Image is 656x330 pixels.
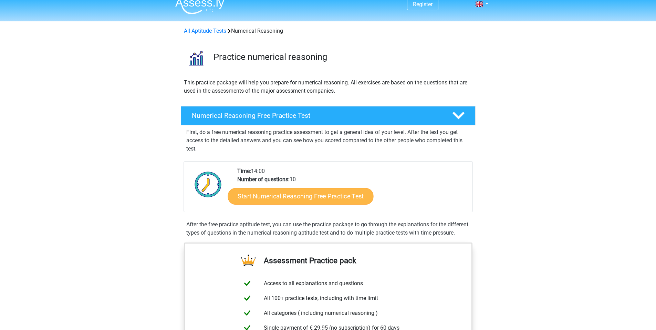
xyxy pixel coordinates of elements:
div: After the free practice aptitude test, you can use the practice package to go through the explana... [184,220,473,237]
b: Number of questions: [237,176,290,183]
a: Numerical Reasoning Free Practice Test [178,106,478,125]
p: First, do a free numerical reasoning practice assessment to get a general idea of your level. Aft... [186,128,470,153]
a: Start Numerical Reasoning Free Practice Test [228,188,373,204]
img: numerical reasoning [181,43,210,73]
h4: Numerical Reasoning Free Practice Test [192,112,441,120]
a: All Aptitude Tests [184,28,226,34]
b: Time: [237,168,251,174]
img: Clock [191,167,226,202]
a: Register [413,1,433,8]
h3: Practice numerical reasoning [214,52,470,62]
p: This practice package will help you prepare for numerical reasoning. All exercises are based on t... [184,79,472,95]
div: 14:00 10 [232,167,472,212]
div: Numerical Reasoning [181,27,475,35]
